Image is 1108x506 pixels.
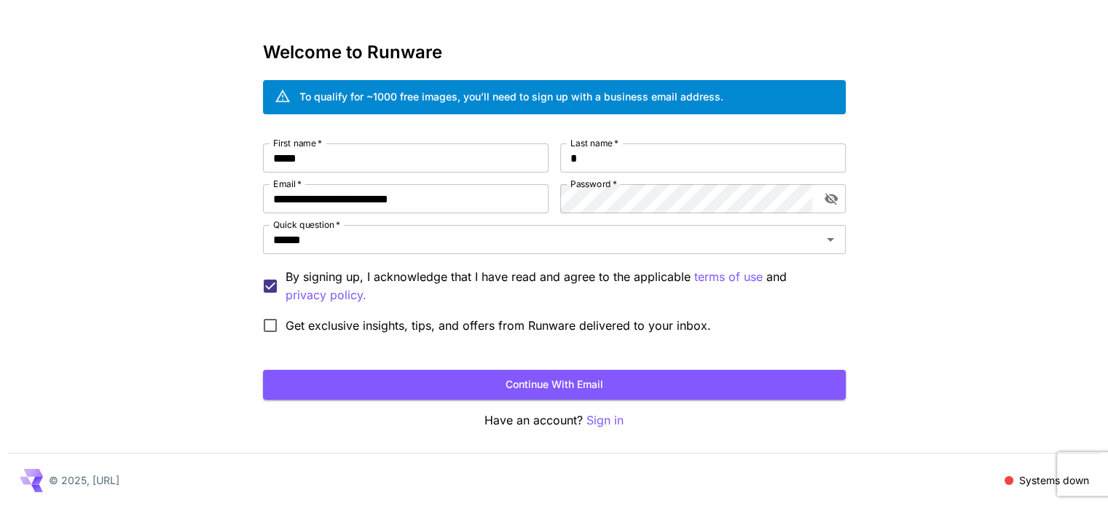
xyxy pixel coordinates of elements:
p: terms of use [694,268,763,286]
label: Email [273,178,302,190]
label: Last name [570,137,618,149]
label: Quick question [273,218,340,231]
label: Password [570,178,617,190]
p: Have an account? [263,411,846,430]
p: Systems down [1019,473,1089,488]
button: By signing up, I acknowledge that I have read and agree to the applicable terms of use and [286,286,366,304]
button: toggle password visibility [818,186,844,212]
span: Get exclusive insights, tips, and offers from Runware delivered to your inbox. [286,317,711,334]
label: First name [273,137,322,149]
button: Continue with email [263,370,846,400]
button: Sign in [586,411,624,430]
p: © 2025, [URL] [49,473,119,488]
p: By signing up, I acknowledge that I have read and agree to the applicable and [286,268,834,304]
button: By signing up, I acknowledge that I have read and agree to the applicable and privacy policy. [694,268,763,286]
h3: Welcome to Runware [263,42,846,63]
p: privacy policy. [286,286,366,304]
button: Open [820,229,841,250]
div: To qualify for ~1000 free images, you’ll need to sign up with a business email address. [299,89,723,104]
